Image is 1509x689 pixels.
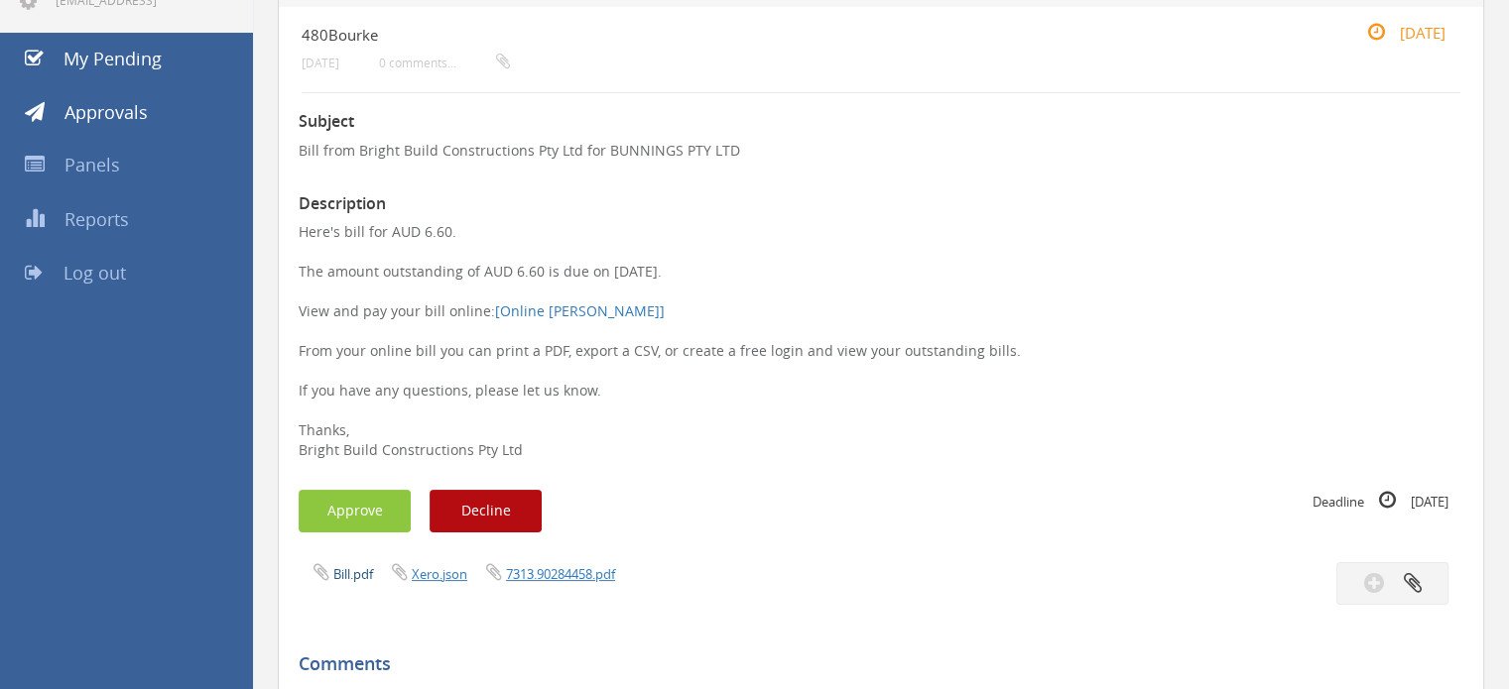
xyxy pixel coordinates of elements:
button: Decline [430,490,542,532]
h3: Description [299,195,1463,213]
h5: Comments [299,654,1448,674]
small: [DATE] [302,56,339,70]
span: Reports [64,207,129,231]
span: Panels [64,153,120,176]
a: Xero.json [412,565,467,583]
a: [Online [PERSON_NAME]] [495,301,665,320]
small: Deadline [DATE] [1313,490,1448,512]
small: 0 comments... [379,56,510,70]
span: Log out [63,261,126,285]
h4: 480Bourke [302,27,1267,44]
a: Bill.pdf [333,565,373,583]
h3: Subject [299,113,1463,131]
p: Bill from Bright Build Constructions Pty Ltd for BUNNINGS PTY LTD [299,141,1463,161]
span: My Pending [63,47,162,70]
button: Approve [299,490,411,532]
small: [DATE] [1346,22,1446,44]
a: 7313.90284458.pdf [506,565,615,583]
p: Here's bill for AUD 6.60. The amount outstanding of AUD 6.60 is due on [DATE]. View and pay your ... [299,222,1463,460]
span: Approvals [64,100,148,124]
